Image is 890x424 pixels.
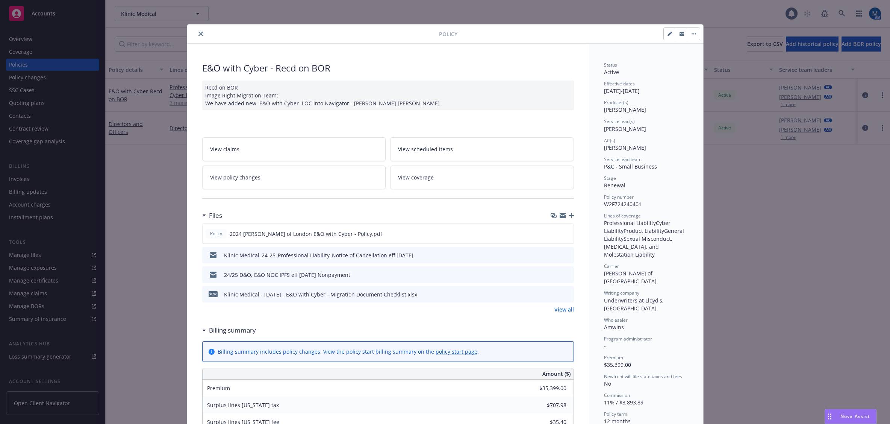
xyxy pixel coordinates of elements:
a: View coverage [390,166,574,189]
span: Policy [439,30,457,38]
button: download file [552,251,558,259]
span: Service lead(s) [604,118,635,125]
span: Wholesaler [604,317,628,323]
span: Policy term [604,411,627,417]
div: Billing summary [202,325,256,335]
span: Nova Assist [840,413,870,419]
a: View scheduled items [390,137,574,161]
button: download file [552,290,558,298]
a: View policy changes [202,166,386,189]
button: preview file [564,230,571,238]
div: Files [202,211,222,220]
span: W2F724240401 [604,201,642,208]
div: Klinic Medical - [DATE] - E&O with Cyber - Migration Document Checklist.xlsx [224,290,417,298]
span: Stage [604,175,616,181]
span: Renewal [604,182,625,189]
div: Billing summary includes policy changes. View the policy start billing summary on the . [218,348,479,356]
button: preview file [564,251,571,259]
a: policy start page [436,348,477,355]
div: Drag to move [825,409,834,424]
span: General Liability [604,227,686,242]
span: Policy [209,230,224,237]
span: [PERSON_NAME] [604,106,646,113]
div: [DATE] - [DATE] [604,81,688,95]
span: Effective dates [604,81,635,87]
div: E&O with Cyber - Recd on BOR [202,62,574,74]
span: View coverage [398,173,434,181]
button: preview file [564,271,571,279]
span: $35,399.00 [604,361,631,368]
span: [PERSON_NAME] [604,144,646,151]
span: Surplus lines [US_STATE] tax [207,401,279,409]
span: [PERSON_NAME] [604,125,646,132]
span: [PERSON_NAME] of [GEOGRAPHIC_DATA] [604,270,657,285]
span: - [604,342,606,350]
span: Premium [207,384,230,392]
span: View policy changes [210,173,260,181]
div: Klinic Medical_24-25_Professional Liability_Notice of Cancellation eff [DATE] [224,251,413,259]
span: 2024 [PERSON_NAME] of London E&O with Cyber - Policy.pdf [230,230,382,238]
button: close [196,29,205,38]
span: Status [604,62,617,68]
div: 24/25 D&O, E&O NOC IPFS eff [DATE] Nonpayment [224,271,350,279]
span: Carrier [604,263,619,269]
a: View all [554,305,574,313]
span: No [604,380,611,387]
a: View claims [202,137,386,161]
span: Amount ($) [542,370,571,378]
span: Cyber Liability [604,219,672,234]
input: 0.00 [522,383,571,394]
span: Newfront will file state taxes and fees [604,373,682,380]
span: Amwins [604,324,624,331]
button: Nova Assist [825,409,876,424]
span: Policy number [604,194,634,200]
span: Premium [604,354,623,361]
span: Sexual Misconduct, [MEDICAL_DATA], and Molestation Liability [604,235,674,258]
span: Service lead team [604,156,642,163]
span: Product Liability [624,227,664,234]
h3: Files [209,211,222,220]
span: View claims [210,145,239,153]
span: AC(s) [604,137,615,144]
button: download file [552,271,558,279]
input: 0.00 [522,400,571,411]
span: View scheduled items [398,145,453,153]
span: Lines of coverage [604,213,641,219]
span: Professional Liability [604,219,656,226]
span: Underwriters at Lloyd's, [GEOGRAPHIC_DATA] [604,297,665,312]
span: P&C - Small Business [604,163,657,170]
span: Writing company [604,290,639,296]
span: 11% / $3,893.89 [604,399,643,406]
span: Commission [604,392,630,398]
h3: Billing summary [209,325,256,335]
span: Producer(s) [604,99,628,106]
span: Program administrator [604,336,652,342]
button: preview file [564,290,571,298]
span: xlsx [209,291,218,297]
span: Active [604,68,619,76]
div: Recd on BOR Image Right Migration Team: We have added new E&O with Cyber LOC into Navigator - [PE... [202,81,574,110]
button: download file [552,230,558,238]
